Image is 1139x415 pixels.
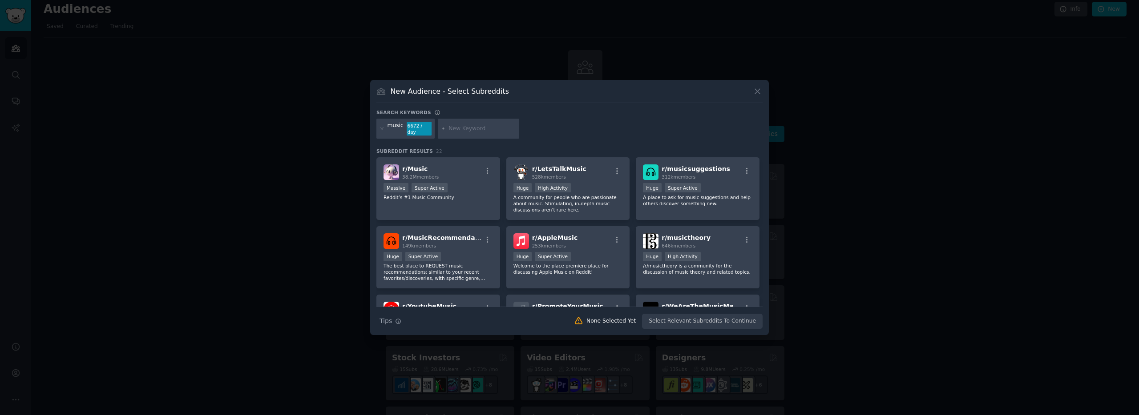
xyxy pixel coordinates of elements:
p: Reddit’s #1 Music Community [384,194,493,200]
span: 22 [436,148,442,154]
div: Super Active [665,183,701,192]
span: 253k members [532,243,566,248]
span: r/ YoutubeMusic [402,303,456,310]
span: r/ MusicRecommendations [402,234,493,241]
p: /r/musictheory is a community for the discussion of music theory and related topics. [643,263,752,275]
img: Music [384,164,399,180]
div: Huge [513,252,532,261]
p: A place to ask for music suggestions and help others discover something new. [643,194,752,207]
span: Tips [380,316,392,326]
div: Massive [384,183,408,192]
div: Super Active [412,183,448,192]
span: r/ PromoteYourMusic [532,303,603,310]
img: musictheory [643,233,658,249]
span: 38.2M members [402,174,439,180]
div: Huge [513,183,532,192]
span: 149k members [402,243,436,248]
p: The best place to REQUEST music recommendations: similar to your recent favorites/discoveries, wi... [384,263,493,281]
h3: New Audience - Select Subreddits [391,87,509,96]
span: r/ Music [402,165,428,172]
h3: Search keywords [376,109,431,116]
span: r/ AppleMusic [532,234,578,241]
img: WeAreTheMusicMakers [643,302,658,317]
div: High Activity [665,252,701,261]
img: LetsTalkMusic [513,164,529,180]
span: r/ WeAreTheMusicMakers [662,303,748,310]
span: 528k members [532,174,566,180]
span: r/ musictheory [662,234,711,241]
img: MusicRecommendations [384,233,399,249]
span: Subreddit Results [376,148,433,154]
div: Super Active [405,252,441,261]
div: Super Active [535,252,571,261]
span: r/ musicsuggestions [662,165,730,172]
div: Huge [643,183,662,192]
img: YoutubeMusic [384,302,399,317]
span: 312k members [662,174,695,180]
div: music [388,122,404,136]
div: Huge [643,252,662,261]
div: None Selected Yet [586,317,636,325]
div: Huge [384,252,402,261]
p: Welcome to the place premiere place for discussing Apple Music on Reddit! [513,263,623,275]
span: r/ LetsTalkMusic [532,165,586,172]
input: New Keyword [448,125,516,133]
div: High Activity [535,183,571,192]
div: 6672 / day [407,122,432,136]
img: musicsuggestions [643,164,658,180]
span: 646k members [662,243,695,248]
img: AppleMusic [513,233,529,249]
p: A community for people who are passionate about music. Stimulating, in-depth music discussions ar... [513,194,623,213]
button: Tips [376,313,404,329]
